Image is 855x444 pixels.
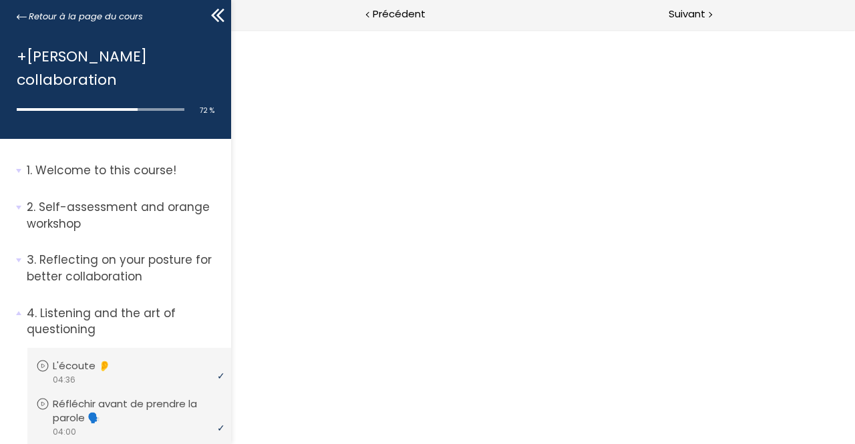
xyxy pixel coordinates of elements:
p: Listening and the art of questioning [27,305,221,338]
p: L'écoute 👂 [53,359,131,373]
span: Retour à la page du cours [29,9,143,24]
span: 72 % [200,105,214,116]
span: 2. [27,199,35,216]
iframe: chat widget [7,415,143,444]
a: Retour à la page du cours [17,9,143,24]
span: 1. [27,162,32,179]
span: 04:36 [52,374,75,386]
p: Reflecting on your posture for better collaboration [27,252,221,284]
h1: +[PERSON_NAME] collaboration [17,45,208,91]
p: Welcome to this course! [27,162,221,179]
span: 4. [27,305,37,322]
span: 3. [27,252,36,268]
span: Suivant [669,6,705,23]
p: Self-assessment and orange workshop [27,199,221,232]
p: Réfléchir avant de prendre la parole 🗣️ [53,397,219,426]
span: Précédent [373,6,425,23]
